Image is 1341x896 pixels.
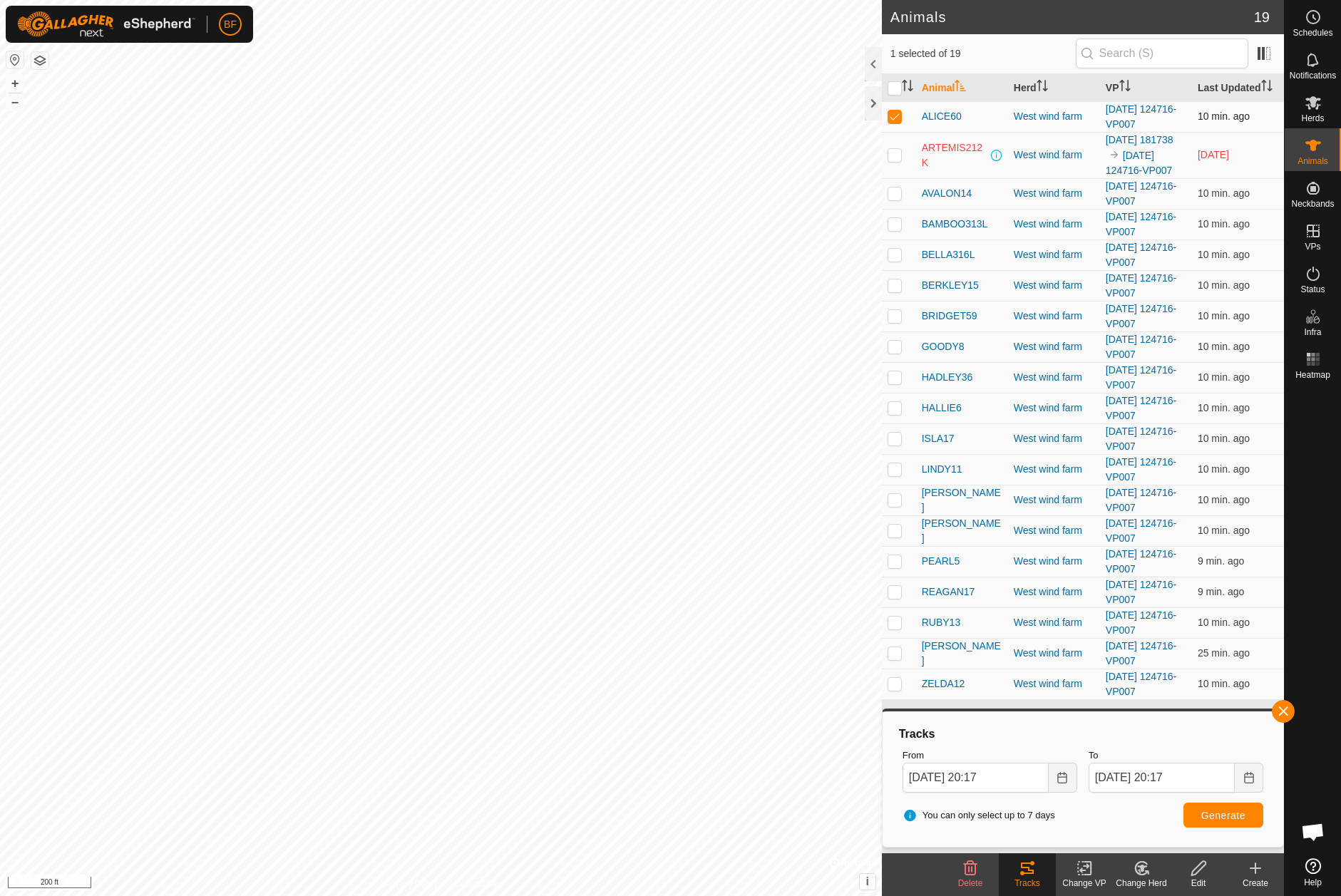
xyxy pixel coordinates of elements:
button: Reset Map [6,51,24,68]
div: West wind farm [1014,462,1094,477]
div: West wind farm [1014,148,1094,163]
label: To [1089,748,1263,763]
span: ZELDA12 [922,676,965,691]
a: [DATE] 124716-VP007 [1106,272,1176,299]
a: Privacy Policy [384,877,438,890]
button: Choose Date [1049,763,1077,793]
button: Choose Date [1235,763,1263,793]
p-sorticon: Activate to sort [955,82,966,93]
span: AVALON14 [922,186,972,201]
span: Sep 5, 2025 at 8:07 PM [1198,279,1250,291]
span: Animals [1298,157,1328,165]
span: [PERSON_NAME] [922,516,1002,546]
span: Schedules [1293,29,1332,37]
span: Sep 5, 2025 at 8:07 PM [1198,187,1250,199]
span: ISLA17 [922,431,955,446]
span: Sep 5, 2025 at 8:07 PM [1198,525,1250,536]
span: Sep 5, 2025 at 8:07 PM [1198,433,1250,444]
span: ALICE60 [922,109,962,124]
span: BF [224,17,237,32]
span: Sep 5, 2025 at 8:07 PM [1198,555,1244,567]
div: Change VP [1056,877,1113,890]
a: [DATE] 124716-VP007 [1106,548,1176,575]
span: Sep 5, 2025 at 8:07 PM [1198,249,1250,260]
button: i [860,874,875,890]
span: Sep 5, 2025 at 8:07 PM [1198,586,1244,597]
a: Help [1285,853,1341,892]
span: Sep 5, 2025 at 8:07 PM [1198,341,1250,352]
a: [DATE] 124716-VP007 [1106,487,1176,513]
span: Sep 5, 2025 at 8:07 PM [1198,310,1250,321]
a: [DATE] 124716-VP007 [1106,211,1176,237]
h2: Animals [890,9,1254,26]
span: Neckbands [1291,200,1334,208]
span: ARTEMIS212K [922,140,988,170]
div: Create [1227,877,1284,890]
div: West wind farm [1014,186,1094,201]
span: Help [1304,878,1322,887]
p-sorticon: Activate to sort [1119,82,1131,93]
a: [DATE] 124716-VP007 [1106,640,1176,666]
span: REAGAN17 [922,585,975,599]
span: GOODY8 [922,339,965,354]
a: [DATE] 124716-VP007 [1106,242,1176,268]
a: [DATE] 124716-VP007 [1106,364,1176,391]
a: [DATE] 181738 [1106,134,1173,145]
a: Contact Us [455,877,497,890]
p-sorticon: Activate to sort [1261,82,1273,93]
span: 19 [1254,6,1270,28]
input: Search (S) [1076,38,1248,68]
div: West wind farm [1014,109,1094,124]
span: Heatmap [1295,371,1330,379]
span: Notifications [1290,71,1336,80]
div: Change Herd [1113,877,1170,890]
div: West wind farm [1014,431,1094,446]
a: [DATE] 124716-VP007 [1106,426,1176,452]
th: Animal [916,74,1008,102]
span: BRIDGET59 [922,309,977,324]
button: Generate [1183,803,1263,828]
th: Last Updated [1192,74,1284,102]
th: Herd [1008,74,1100,102]
a: [DATE] 124716-VP007 [1106,334,1176,360]
div: West wind farm [1014,615,1094,630]
div: West wind farm [1014,401,1094,416]
span: [PERSON_NAME] [922,639,1002,669]
a: [DATE] 124716-VP007 [1106,395,1176,421]
div: West wind farm [1014,339,1094,354]
a: [DATE] 124716-VP007 [1106,103,1176,130]
a: [DATE] 124716-VP007 [1106,579,1176,605]
button: – [6,93,24,110]
span: HALLIE6 [922,401,962,416]
span: You can only select up to 7 days [903,808,1055,823]
span: Sep 5, 2025 at 8:07 PM [1198,494,1250,505]
div: West wind farm [1014,217,1094,232]
span: HADLEY36 [922,370,973,385]
span: Sep 5, 2025 at 8:07 PM [1198,371,1250,383]
div: Tracks [999,877,1056,890]
span: Sep 5, 2025 at 8:07 PM [1198,617,1250,628]
span: Sep 5, 2025 at 8:07 PM [1198,218,1250,230]
span: PEARL5 [922,554,960,569]
span: BERKLEY15 [922,278,979,293]
div: Edit [1170,877,1227,890]
img: Gallagher Logo [17,11,195,37]
span: BELLA316L [922,247,975,262]
span: RUBY13 [922,615,960,630]
span: Delete [958,878,983,888]
span: Sep 5, 2025 at 7:52 PM [1198,647,1250,659]
button: Map Layers [31,52,48,69]
div: West wind farm [1014,278,1094,293]
label: From [903,748,1077,763]
div: West wind farm [1014,646,1094,661]
span: [PERSON_NAME] [922,485,1002,515]
span: Status [1300,285,1325,294]
p-sorticon: Activate to sort [902,82,913,93]
a: Open chat [1292,810,1335,853]
button: + [6,75,24,92]
span: Sep 5, 2025 at 8:07 PM [1198,678,1250,689]
a: [DATE] 124716-VP007 [1106,150,1172,176]
div: West wind farm [1014,493,1094,508]
p-sorticon: Activate to sort [1037,82,1048,93]
div: West wind farm [1014,309,1094,324]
